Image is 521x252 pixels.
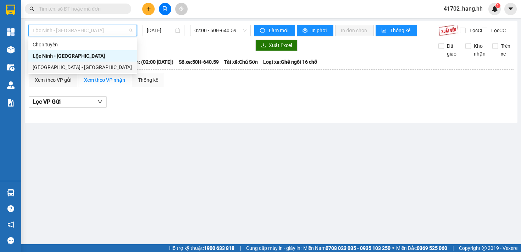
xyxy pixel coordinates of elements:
img: dashboard-icon [7,28,15,36]
span: Lọc CC [488,27,507,34]
strong: 0369 525 060 [417,245,447,251]
span: Lọc VP Gửi [33,97,61,106]
span: In phơi [311,27,328,34]
span: Số xe: 50H-640.59 [179,58,219,66]
span: 02:00 - 50H-640.59 [194,25,247,36]
span: | [453,244,454,252]
span: bar-chart [381,28,387,34]
button: bar-chartThống kê [376,25,417,36]
span: 1 [497,3,499,8]
div: Sài Gòn - Lộc Ninh [28,62,137,73]
span: Cung cấp máy in - giấy in: [246,244,301,252]
img: 9k= [438,25,459,36]
span: sync [260,28,266,34]
span: Trên xe [498,42,514,58]
button: Lọc VP Gửi [29,96,107,108]
span: Thống kê [390,27,411,34]
span: search [29,6,34,11]
button: plus [142,3,155,15]
span: caret-down [508,6,514,12]
img: warehouse-icon [7,189,15,196]
span: | [240,244,241,252]
span: printer [303,28,309,34]
span: Miền Nam [303,244,390,252]
span: ⚪️ [392,247,394,250]
span: Đã giao [444,42,460,58]
span: Loại xe: Ghế ngồi 16 chỗ [263,58,317,66]
span: Miền Bắc [396,244,447,252]
span: Chuyến: (02:00 [DATE]) [122,58,173,66]
span: Làm mới [269,27,289,34]
button: file-add [159,3,171,15]
input: 11/08/2025 [147,27,174,34]
strong: 0708 023 035 - 0935 103 250 [326,245,390,251]
img: warehouse-icon [7,81,15,89]
span: copyright [482,246,487,251]
div: Chọn tuyến [33,41,133,48]
span: 41702_hang.hh [438,4,488,13]
span: Lộc Ninh - Sài Gòn [33,25,133,36]
span: Hỗ trợ kỹ thuật: [169,244,234,252]
img: logo-vxr [6,5,15,15]
span: file-add [162,6,167,11]
strong: 1900 633 818 [204,245,234,251]
div: Thống kê [138,76,158,84]
div: Xem theo VP gửi [35,76,71,84]
button: caret-down [504,3,517,15]
span: plus [146,6,151,11]
button: printerIn phơi [297,25,333,36]
button: In đơn chọn [335,25,374,36]
button: syncLàm mới [254,25,295,36]
button: downloadXuất Excel [255,40,298,51]
span: Tài xế: Chú Sơn [224,58,258,66]
button: aim [175,3,188,15]
img: warehouse-icon [7,64,15,71]
div: Lộc Ninh - Sài Gòn [28,50,137,62]
img: warehouse-icon [7,46,15,53]
div: [GEOGRAPHIC_DATA] - [GEOGRAPHIC_DATA] [33,63,133,71]
div: Xem theo VP nhận [84,76,125,84]
span: question-circle [7,205,14,212]
div: Chọn tuyến [28,39,137,50]
input: Tìm tên, số ĐT hoặc mã đơn [39,5,123,13]
img: solution-icon [7,99,15,107]
span: aim [179,6,184,11]
span: message [7,237,14,244]
img: icon-new-feature [492,6,498,12]
span: down [97,99,103,104]
span: notification [7,221,14,228]
div: Lộc Ninh - [GEOGRAPHIC_DATA] [33,52,133,60]
span: Kho nhận [471,42,488,58]
sup: 1 [495,3,500,8]
span: Lọc CR [467,27,485,34]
